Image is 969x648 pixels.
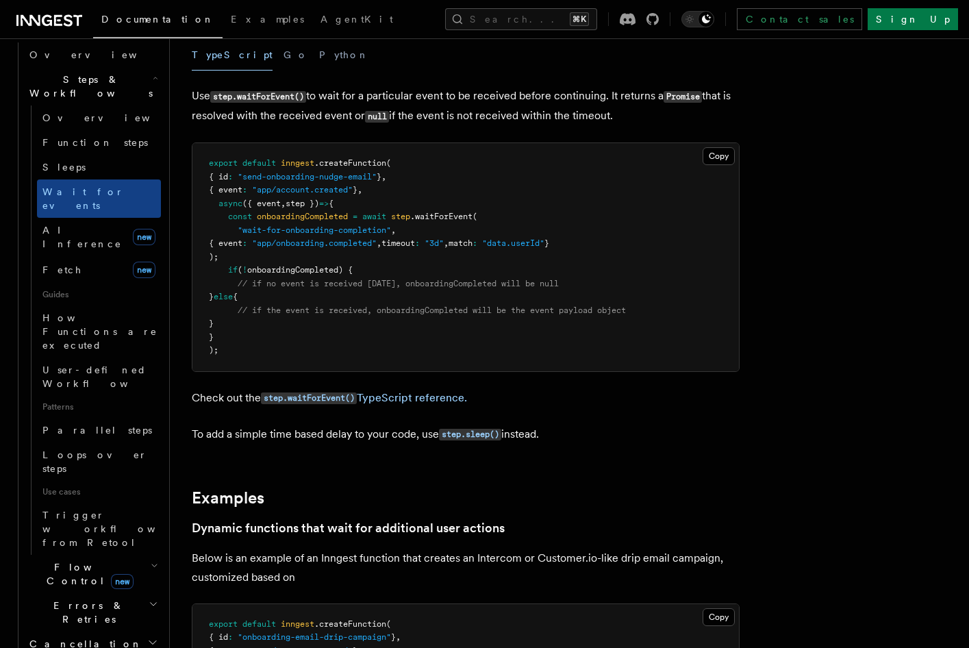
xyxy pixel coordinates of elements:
a: Overview [24,42,161,67]
kbd: ⌘K [570,12,589,26]
span: Wait for events [42,186,124,211]
button: Steps & Workflows [24,67,161,105]
span: async [218,199,242,208]
span: .waitForEvent [410,212,473,221]
span: inngest [281,619,314,629]
a: AI Inferencenew [37,218,161,256]
span: How Functions are executed [42,312,158,351]
button: TypeScript [192,40,273,71]
span: Trigger workflows from Retool [42,510,193,548]
span: Fetch [42,264,82,275]
code: step.sleep() [439,429,501,440]
span: , [444,238,449,248]
span: "data.userId" [482,238,544,248]
span: Errors & Retries [24,599,149,626]
span: Flow Control [24,560,151,588]
button: Python [319,40,369,71]
span: } [353,185,357,195]
a: Documentation [93,4,223,38]
span: } [209,332,214,342]
span: : [415,238,420,248]
span: ! [242,265,247,275]
span: .createFunction [314,619,386,629]
span: "send-onboarding-nudge-email" [238,172,377,182]
button: Go [284,40,308,71]
a: How Functions are executed [37,306,161,358]
a: Dynamic functions that wait for additional user actions [192,519,505,538]
span: } [377,172,381,182]
span: ({ event [242,199,281,208]
span: , [357,185,362,195]
a: Parallel steps [37,418,161,443]
button: Toggle dark mode [681,11,714,27]
a: Trigger workflows from Retool [37,503,161,555]
button: Search...⌘K [445,8,597,30]
span: { id [209,172,228,182]
span: Use cases [37,481,161,503]
span: { id [209,632,228,642]
span: => [319,199,329,208]
a: Overview [37,105,161,130]
span: Overview [42,112,184,123]
span: // if the event is received, onboardingCompleted will be the event payload object [238,306,626,315]
span: const [228,212,252,221]
span: "app/account.created" [252,185,353,195]
button: Copy [703,608,735,626]
a: Loops over steps [37,443,161,481]
span: Sleeps [42,162,86,173]
span: match [449,238,473,248]
span: Guides [37,284,161,306]
span: Overview [29,49,171,60]
span: export [209,158,238,168]
span: new [133,229,155,245]
a: Sleeps [37,155,161,179]
a: Examples [223,4,312,37]
span: "onboarding-email-drip-campaign" [238,632,391,642]
span: onboardingCompleted) { [247,265,353,275]
div: Steps & Workflows [24,105,161,555]
span: export [209,619,238,629]
span: else [214,292,233,301]
span: Parallel steps [42,425,152,436]
span: } [544,238,549,248]
span: , [377,238,381,248]
span: { event [209,238,242,248]
span: : [242,185,247,195]
code: step.waitForEvent() [210,91,306,103]
span: ( [386,158,391,168]
span: ( [473,212,477,221]
span: "3d" [425,238,444,248]
a: User-defined Workflows [37,358,161,396]
span: default [242,158,276,168]
span: Loops over steps [42,449,147,474]
a: step.waitForEvent()TypeScript reference. [261,391,467,404]
code: step.waitForEvent() [261,392,357,404]
span: default [242,619,276,629]
span: Steps & Workflows [24,73,153,100]
span: new [133,262,155,278]
span: , [391,225,396,235]
span: AgentKit [320,14,393,25]
span: Documentation [101,14,214,25]
span: .createFunction [314,158,386,168]
span: Patterns [37,396,161,418]
a: Sign Up [868,8,958,30]
p: Below is an example of an Inngest function that creates an Intercom or Customer.io-like drip emai... [192,549,740,587]
span: ); [209,252,218,262]
p: Check out the [192,388,740,408]
span: , [396,632,401,642]
span: await [362,212,386,221]
button: Copy [703,147,735,165]
span: } [209,319,214,328]
span: inngest [281,158,314,168]
p: Use to wait for a particular event to be received before continuing. It returns a that is resolve... [192,86,740,126]
button: Errors & Retries [24,593,161,632]
span: "app/onboarding.completed" [252,238,377,248]
span: User-defined Workflows [42,364,166,389]
span: , [281,199,286,208]
button: Flow Controlnew [24,555,161,593]
span: ( [238,265,242,275]
span: new [111,574,134,589]
span: timeout [381,238,415,248]
a: AgentKit [312,4,401,37]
